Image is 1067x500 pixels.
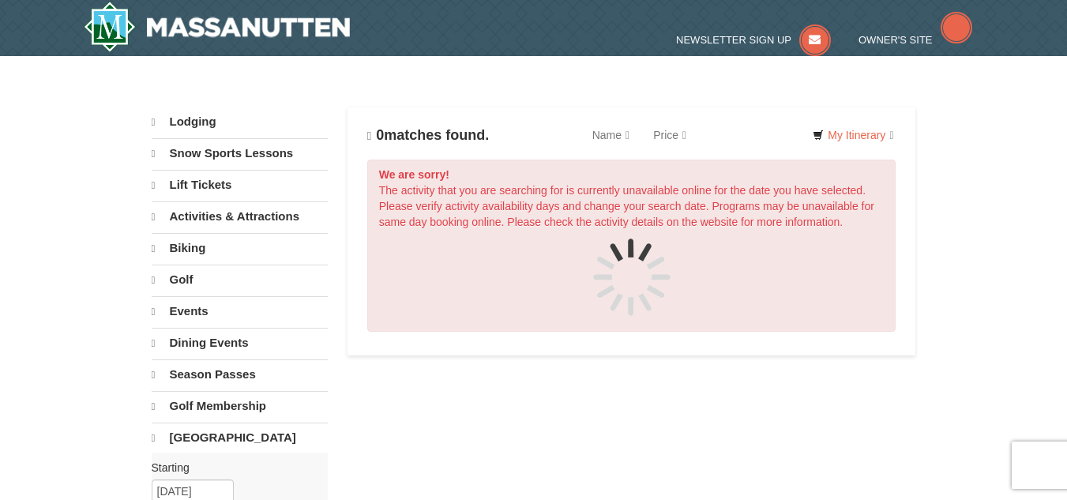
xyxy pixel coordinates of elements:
a: Name [580,119,641,151]
div: The activity that you are searching for is currently unavailable online for the date you have sel... [367,160,896,332]
a: Activities & Attractions [152,201,328,231]
a: Golf Membership [152,391,328,421]
a: Biking [152,233,328,263]
strong: We are sorry! [379,168,449,181]
a: Season Passes [152,359,328,389]
label: Starting [152,460,316,476]
a: My Itinerary [802,123,904,147]
a: Golf [152,265,328,295]
a: Price [641,119,698,151]
a: [GEOGRAPHIC_DATA] [152,423,328,453]
a: Owner's Site [858,34,972,46]
a: Snow Sports Lessons [152,138,328,168]
img: spinner.gif [592,238,671,317]
a: Lodging [152,107,328,137]
a: Massanutten Resort [84,2,351,52]
span: Owner's Site [858,34,933,46]
span: Newsletter Sign Up [676,34,791,46]
img: Massanutten Resort Logo [84,2,351,52]
a: Lift Tickets [152,170,328,200]
a: Dining Events [152,328,328,358]
a: Events [152,296,328,326]
a: Newsletter Sign Up [676,34,831,46]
